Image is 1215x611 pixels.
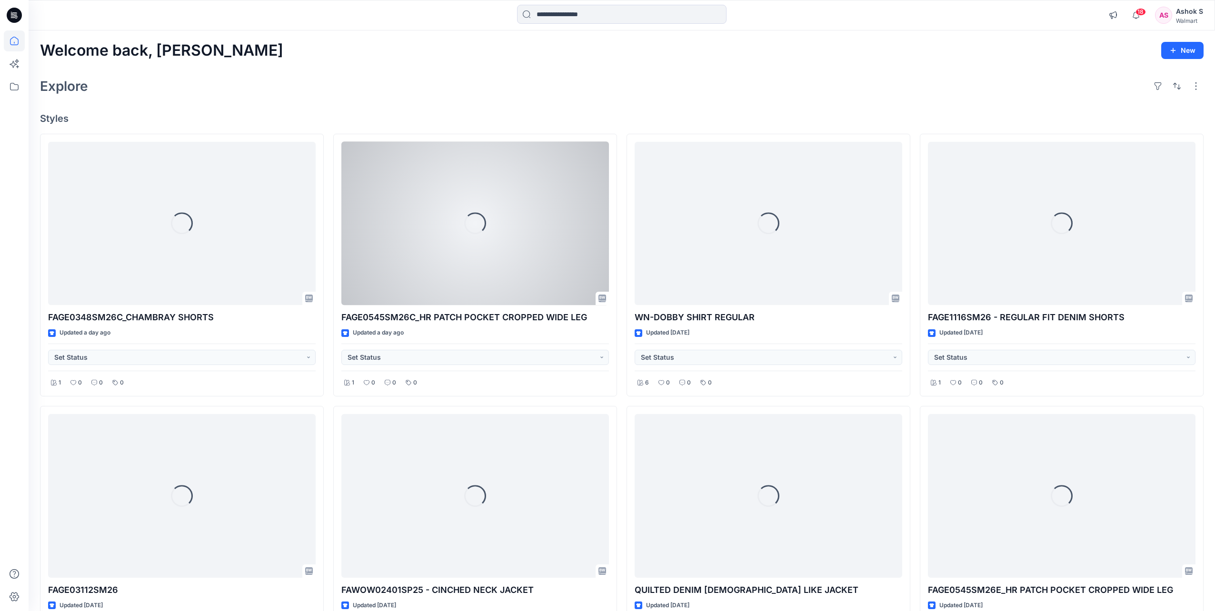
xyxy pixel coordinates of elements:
p: Updated [DATE] [939,328,983,338]
h2: Welcome back, [PERSON_NAME] [40,42,283,59]
p: FAGE0348SM26C_CHAMBRAY SHORTS [48,311,316,324]
p: FAWOW02401SP25 - CINCHED NECK JACKET [341,583,609,597]
div: AS [1155,7,1172,24]
p: 0 [99,378,103,388]
div: Walmart [1176,17,1203,24]
span: 18 [1135,8,1146,16]
p: 6 [645,378,649,388]
p: Updated [DATE] [353,601,396,611]
p: 0 [666,378,670,388]
p: Updated a day ago [353,328,404,338]
p: 0 [120,378,124,388]
p: 1 [59,378,61,388]
button: New [1161,42,1204,59]
p: Updated a day ago [60,328,110,338]
p: FAGE03112SM26 [48,583,316,597]
p: QUILTED DENIM [DEMOGRAPHIC_DATA] LIKE JACKET [635,583,902,597]
p: 0 [392,378,396,388]
h4: Styles [40,113,1204,124]
h2: Explore [40,79,88,94]
div: Ashok S [1176,6,1203,17]
p: Updated [DATE] [646,601,689,611]
p: 1 [352,378,354,388]
p: FAGE1116SM26 - REGULAR FIT DENIM SHORTS [928,311,1195,324]
p: 0 [413,378,417,388]
p: Updated [DATE] [646,328,689,338]
p: 0 [78,378,82,388]
p: 0 [1000,378,1004,388]
p: 0 [687,378,691,388]
p: Updated [DATE] [60,601,103,611]
p: 0 [708,378,712,388]
p: FAGE0545SM26E_HR PATCH POCKET CROPPED WIDE LEG [928,583,1195,597]
p: 0 [371,378,375,388]
p: 0 [979,378,983,388]
p: FAGE0545SM26C_HR PATCH POCKET CROPPED WIDE LEG [341,311,609,324]
p: 0 [958,378,962,388]
p: 1 [938,378,941,388]
p: Updated [DATE] [939,601,983,611]
p: WN-DOBBY SHIRT REGULAR [635,311,902,324]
